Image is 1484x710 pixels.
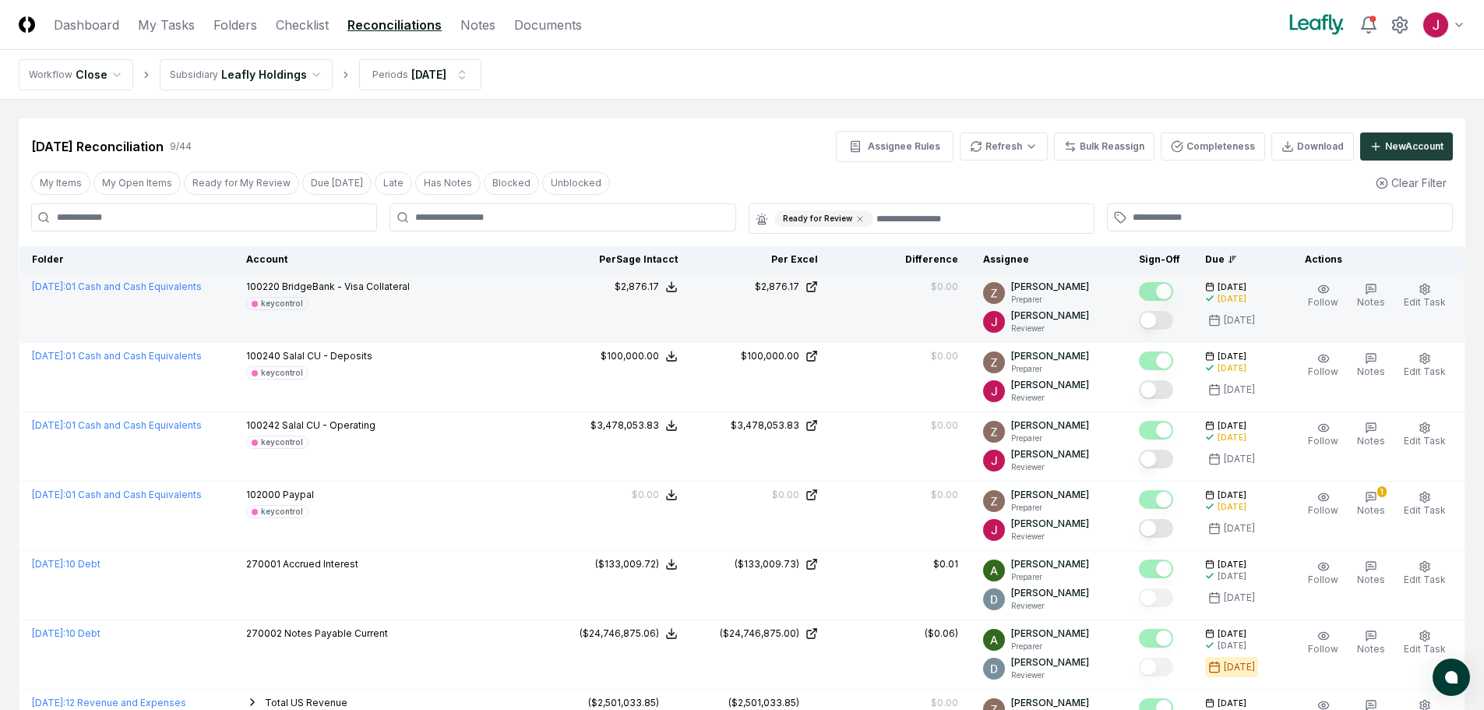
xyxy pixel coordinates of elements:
span: Notes Payable Current [284,627,388,639]
div: keycontrol [261,436,303,448]
span: Notes [1357,504,1385,516]
button: Edit Task [1401,627,1449,659]
div: Subsidiary [170,68,218,82]
p: [PERSON_NAME] [1011,447,1089,461]
a: ($24,746,875.00) [703,627,818,641]
p: [PERSON_NAME] [1011,309,1089,323]
div: $2,876.17 [615,280,659,294]
div: ($2,501,033.85) [588,696,659,710]
button: $2,876.17 [615,280,678,294]
div: [DATE] Reconciliation [31,137,164,156]
button: Follow [1305,419,1341,451]
th: Difference [830,246,971,274]
div: $3,478,053.83 [590,419,659,433]
img: ACg8ocJfBSitaon9c985KWe3swqK2kElzkAv-sHk65QWxGQz4ldowg=s96-c [983,311,1005,333]
img: ACg8ocKKg2129bkBZaX4SAoUQtxLaQ4j-f2PQjMuak4pDCyzCI-IvA=s96-c [983,560,1005,581]
span: BridgeBank - Visa Collateral [282,281,410,292]
span: Paypal [283,489,314,500]
button: Notes [1354,627,1388,659]
p: Reviewer [1011,461,1089,473]
p: Reviewer [1011,392,1089,404]
p: [PERSON_NAME] [1011,280,1089,294]
div: $100,000.00 [741,349,799,363]
span: [DATE] [1218,281,1246,293]
p: [PERSON_NAME] [1011,586,1089,600]
div: Account [246,253,538,267]
button: 1Notes [1354,488,1388,521]
p: Preparer [1011,363,1089,375]
p: Preparer [1011,571,1089,583]
p: [PERSON_NAME] [1011,627,1089,641]
span: 270001 [246,558,280,570]
p: [PERSON_NAME] [1011,488,1089,502]
span: [DATE] [1218,559,1246,570]
button: Mark complete [1139,450,1173,468]
span: Accrued Interest [283,558,358,570]
div: Workflow [29,68,72,82]
button: Ready for My Review [184,171,299,195]
span: [DATE] : [32,281,65,292]
a: [DATE]:01 Cash and Cash Equivalents [32,281,202,292]
img: ACg8ocJfBSitaon9c985KWe3swqK2kElzkAv-sHk65QWxGQz4ldowg=s96-c [983,380,1005,402]
a: My Tasks [138,16,195,34]
button: Unblocked [542,171,610,195]
span: [DATE] : [32,697,65,708]
button: Completeness [1161,132,1265,161]
span: [DATE] [1218,420,1246,432]
a: $100,000.00 [703,349,818,363]
span: Edit Task [1404,435,1446,447]
div: $0.00 [931,349,958,363]
nav: breadcrumb [19,59,481,90]
a: Checklist [276,16,329,34]
button: Mark complete [1139,560,1173,578]
button: Mark complete [1139,490,1173,509]
button: $0.00 [632,488,678,502]
a: [DATE]:12 Revenue and Expenses [32,697,186,708]
button: Download [1271,132,1354,161]
p: Preparer [1011,641,1089,652]
span: [DATE] : [32,489,65,500]
p: [PERSON_NAME] [1011,378,1089,392]
div: [DATE] [1218,293,1246,305]
button: Assignee Rules [836,131,953,162]
div: ($24,746,875.00) [720,627,799,641]
a: ($133,009.73) [703,557,818,571]
button: Refresh [960,132,1048,161]
p: [PERSON_NAME] [1011,517,1089,531]
div: $0.00 [931,280,958,294]
div: [DATE] [1224,660,1255,674]
div: [DATE] [1218,362,1246,374]
div: keycontrol [261,367,303,379]
a: Documents [514,16,582,34]
span: 270002 [246,627,282,639]
button: Late [375,171,412,195]
span: Follow [1308,643,1338,655]
th: Per Excel [690,246,830,274]
span: [DATE] : [32,627,65,639]
div: $0.00 [632,488,659,502]
div: $2,876.17 [755,280,799,294]
span: Notes [1357,574,1385,585]
button: Mark complete [1139,629,1173,648]
div: [DATE] [1218,570,1246,582]
button: Follow [1305,280,1341,313]
div: ($133,009.72) [595,557,659,571]
span: [DATE] [1218,489,1246,501]
span: Edit Task [1404,504,1446,516]
div: [DATE] [411,66,446,83]
div: $0.00 [931,488,958,502]
img: ACg8ocLeIi4Jlns6Fsr4lO0wQ1XJrFQvF4yUjbLrd1AsCAOmrfa1KQ=s96-c [983,658,1005,680]
div: Due [1205,253,1267,267]
div: $100,000.00 [601,349,659,363]
span: Follow [1308,504,1338,516]
button: Bulk Reassign [1054,132,1154,161]
button: $100,000.00 [601,349,678,363]
button: NewAccount [1360,132,1453,161]
span: Edit Task [1404,366,1446,377]
p: [PERSON_NAME] [1011,349,1089,363]
p: Reviewer [1011,323,1089,334]
div: [DATE] [1218,432,1246,443]
button: Follow [1305,627,1341,659]
div: ($133,009.73) [735,557,799,571]
div: $0.01 [933,557,958,571]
